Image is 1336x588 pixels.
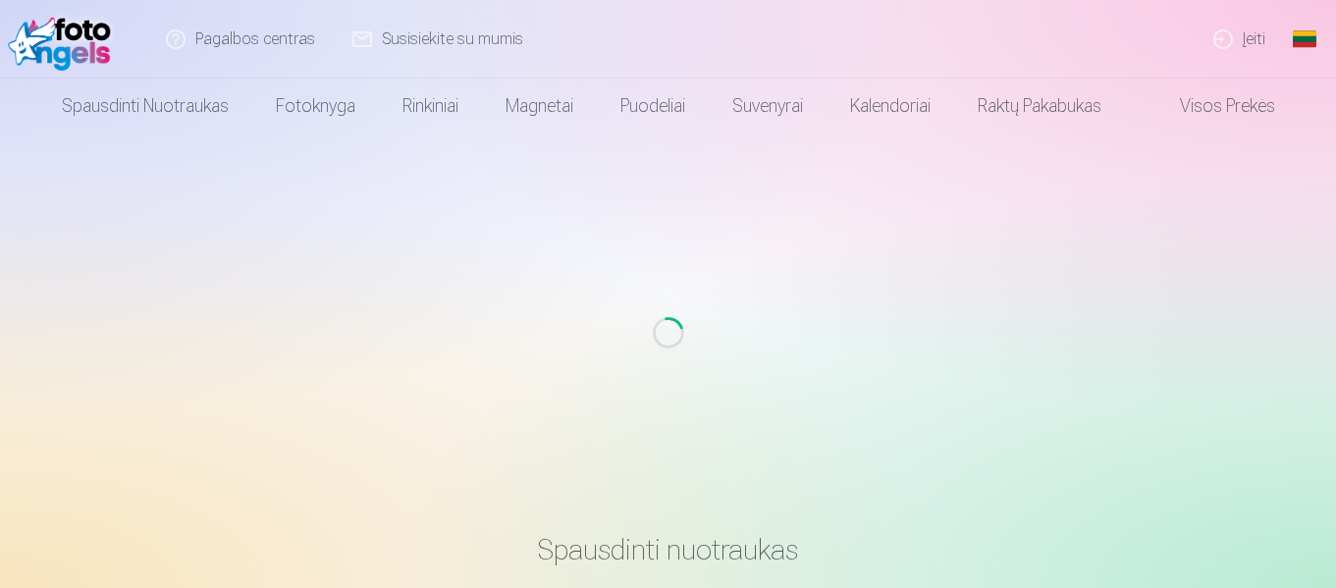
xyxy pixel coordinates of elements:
a: Puodeliai [597,79,709,134]
a: Visos prekės [1125,79,1299,134]
a: Rinkiniai [379,79,482,134]
a: Suvenyrai [709,79,827,134]
a: Kalendoriai [827,79,954,134]
h3: Spausdinti nuotraukas [95,532,1242,567]
a: Magnetai [482,79,597,134]
a: Spausdinti nuotraukas [38,79,252,134]
a: Raktų pakabukas [954,79,1125,134]
a: Fotoknyga [252,79,379,134]
img: /fa2 [8,8,121,71]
